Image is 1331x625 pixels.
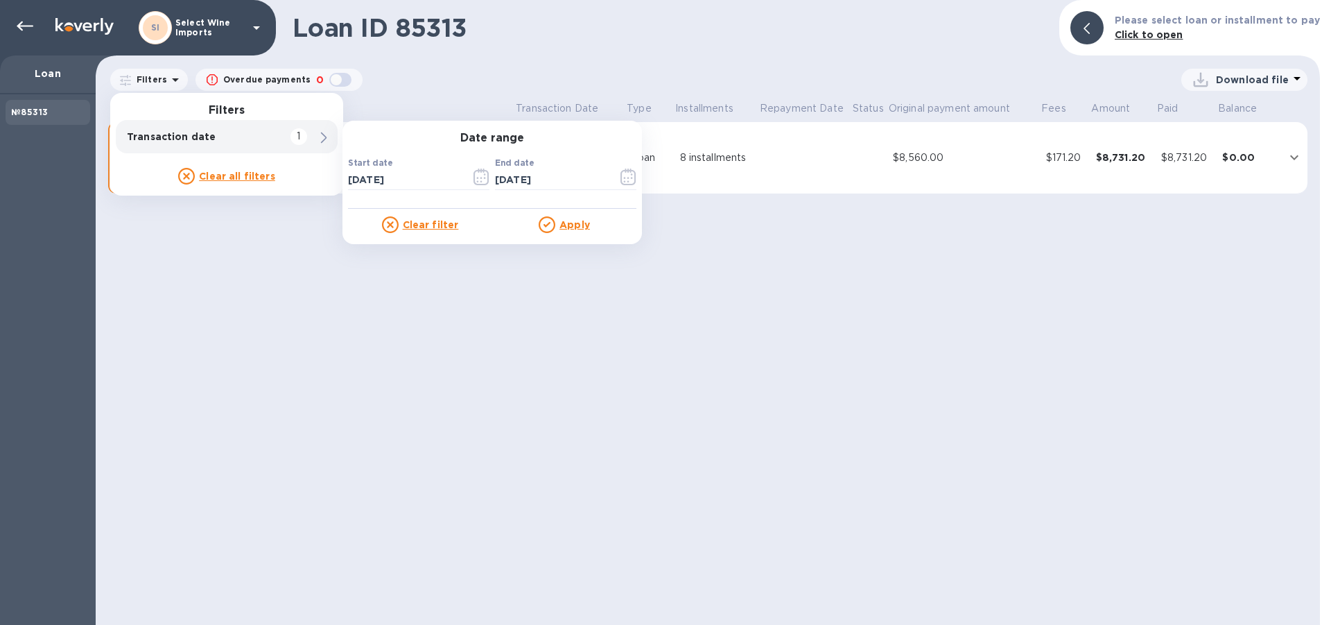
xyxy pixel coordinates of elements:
p: Overdue payments [223,74,311,86]
p: Filters [131,74,167,85]
span: Original payment amount [889,101,1028,116]
span: Amount [1091,101,1148,116]
h3: Date range [342,132,642,145]
p: Transaction Date [516,101,598,116]
div: $171.20 [1046,151,1085,165]
u: Clear all filters [199,171,275,182]
p: Paid [1157,101,1178,116]
p: Installments [675,101,733,116]
span: Transaction Date [516,101,616,116]
p: Type [627,101,652,116]
b: SI [151,22,160,33]
div: $8,731.20 [1096,151,1150,164]
span: Fees [1041,101,1084,116]
p: Amount [1091,101,1130,116]
div: $8,731.20 [1161,151,1212,165]
div: $8,560.00 [893,151,1034,165]
img: Logo [55,18,114,35]
p: Select Wine Imports [175,18,245,37]
p: Transaction date [127,130,279,144]
p: Balance [1218,101,1257,116]
p: Loan [11,67,85,80]
div: 8 installments [680,151,754,165]
p: Download file [1216,73,1289,87]
h1: Loan ID 85313 [293,13,1048,42]
u: Clear filter [403,219,459,230]
label: Start date [348,160,392,168]
b: Please select loan or installment to pay [1115,15,1320,26]
label: End date [495,160,534,168]
p: 0 [316,73,324,87]
p: Original payment amount [889,101,1010,116]
p: 1 [297,129,300,144]
p: Fees [1041,101,1066,116]
h3: Filters [110,104,343,117]
b: №85313 [11,107,48,117]
u: Apply [559,219,590,230]
button: expand row [1284,147,1305,168]
span: Type [627,101,670,116]
span: Paid [1157,101,1197,116]
span: Balance [1218,101,1275,116]
b: Click to open [1115,29,1183,40]
p: Status [853,101,884,116]
span: Installments [675,101,751,116]
p: Repayment Date [760,101,844,116]
div: Loan [632,151,669,165]
button: Overdue payments0 [195,69,363,91]
div: $0.00 [1222,151,1275,164]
